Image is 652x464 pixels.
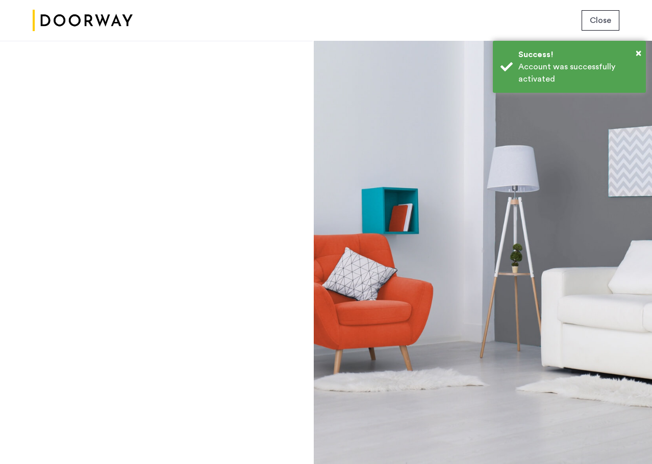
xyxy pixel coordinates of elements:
[582,10,619,31] button: button
[518,48,638,61] div: Success!
[590,14,611,27] span: Close
[518,61,638,85] div: Account was successfully activated
[636,45,641,61] button: Close
[33,2,133,40] img: logo
[636,48,641,58] span: ×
